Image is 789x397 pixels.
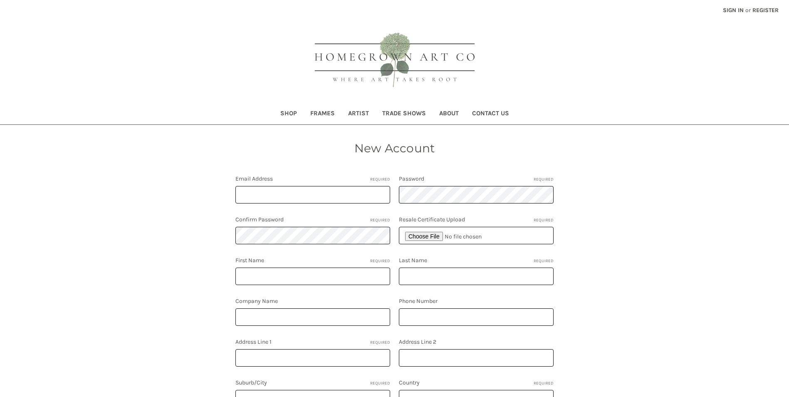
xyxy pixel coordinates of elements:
small: Required [370,217,390,223]
label: Address Line 1 [235,337,390,346]
a: Frames [304,104,341,124]
small: Required [534,380,554,387]
label: Company Name [235,297,390,305]
label: Last Name [399,256,554,265]
a: Shop [274,104,304,124]
small: Required [370,176,390,183]
small: Required [534,258,554,264]
label: Phone Number [399,297,554,305]
a: About [433,104,465,124]
label: Email Address [235,174,390,183]
label: Confirm Password [235,215,390,224]
a: Artist [341,104,376,124]
small: Required [534,176,554,183]
label: Password [399,174,554,183]
h1: New Account [163,139,627,157]
small: Required [370,258,390,264]
img: HOMEGROWN ART CO [301,23,488,98]
a: Contact Us [465,104,516,124]
span: or [744,6,752,15]
label: Address Line 2 [399,337,554,346]
small: Required [370,340,390,346]
small: Required [534,217,554,223]
label: Country [399,378,554,387]
label: First Name [235,256,390,265]
a: Trade Shows [376,104,433,124]
label: Suburb/City [235,378,390,387]
label: Resale Certificate Upload [399,215,554,224]
small: Required [370,380,390,387]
